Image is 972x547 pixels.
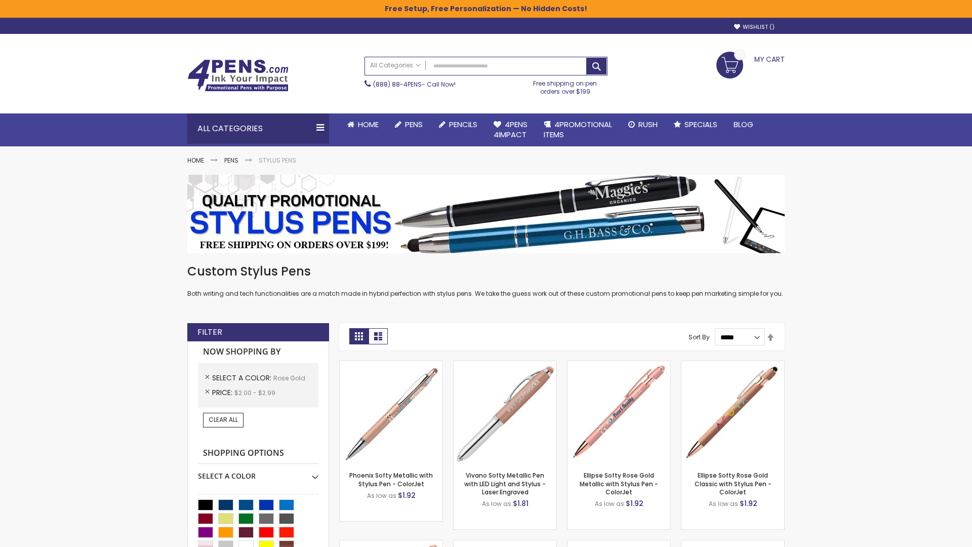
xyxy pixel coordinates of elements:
[203,413,244,427] a: Clear All
[340,361,442,464] img: Phoenix Softy Metallic with Stylus Pen - ColorJet-Rose gold
[187,263,785,280] h1: Custom Stylus Pens
[373,80,422,89] a: (888) 88-4PENS
[725,113,761,136] a: Blog
[449,119,477,130] span: Pencils
[626,498,643,509] span: $1.92
[234,388,275,397] span: $2.00 - $2.99
[367,491,396,500] span: As low as
[358,119,379,130] span: Home
[568,361,670,464] img: Ellipse Softy Rose Gold Metallic with Stylus Pen - ColorJet-Rose Gold
[666,113,725,136] a: Specials
[454,361,556,369] a: Vivano Softy Metallic Pen with LED Light and Stylus - Laser Engraved-Rose Gold
[580,471,658,496] a: Ellipse Softy Rose Gold Metallic with Stylus Pen - ColorJet
[197,327,222,338] strong: Filter
[544,119,612,140] span: 4PROMOTIONAL ITEMS
[187,156,204,165] a: Home
[620,113,666,136] a: Rush
[688,333,710,341] label: Sort By
[187,59,289,92] img: 4Pens Custom Pens and Promotional Products
[536,113,620,146] a: 4PROMOTIONALITEMS
[482,499,511,508] span: As low as
[568,361,670,369] a: Ellipse Softy Rose Gold Metallic with Stylus Pen - ColorJet-Rose Gold
[454,361,556,464] img: Vivano Softy Metallic Pen with LED Light and Stylus - Laser Engraved-Rose Gold
[198,464,318,481] div: Select A Color
[387,113,431,136] a: Pens
[224,156,238,165] a: Pens
[485,113,536,146] a: 4Pens4impact
[734,23,775,31] a: Wishlist
[681,361,784,369] a: Ellipse Softy Rose Gold Classic with Stylus Pen - ColorJet-Rose Gold
[340,361,442,369] a: Phoenix Softy Metallic with Stylus Pen - ColorJet-Rose gold
[595,499,624,508] span: As low as
[187,113,329,144] div: All Categories
[431,113,485,136] a: Pencils
[198,341,318,363] strong: Now Shopping by
[273,374,305,382] span: Rose Gold
[259,156,296,165] strong: Stylus Pens
[339,113,387,136] a: Home
[405,119,423,130] span: Pens
[684,119,717,130] span: Specials
[370,61,421,69] span: All Categories
[709,499,738,508] span: As low as
[349,328,369,344] strong: Grid
[494,119,528,140] span: 4Pens 4impact
[734,119,753,130] span: Blog
[740,498,757,509] span: $1.92
[523,75,608,96] div: Free shipping on pen orders over $199
[209,415,238,424] span: Clear All
[212,373,273,383] span: Select A Color
[349,471,433,488] a: Phoenix Softy Metallic with Stylus Pen - ColorJet
[695,471,772,496] a: Ellipse Softy Rose Gold Classic with Stylus Pen - ColorJet
[681,361,784,464] img: Ellipse Softy Rose Gold Classic with Stylus Pen - ColorJet-Rose Gold
[198,443,318,464] strong: Shopping Options
[373,80,456,89] span: - Call Now!
[513,498,529,509] span: $1.81
[187,263,785,298] div: Both writing and tech functionalities are a match made in hybrid perfection with stylus pens. We ...
[365,57,426,74] a: All Categories
[464,471,546,496] a: Vivano Softy Metallic Pen with LED Light and Stylus - Laser Engraved
[187,175,785,253] img: Stylus Pens
[398,490,416,500] span: $1.92
[212,387,234,398] span: Price
[638,119,658,130] span: Rush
